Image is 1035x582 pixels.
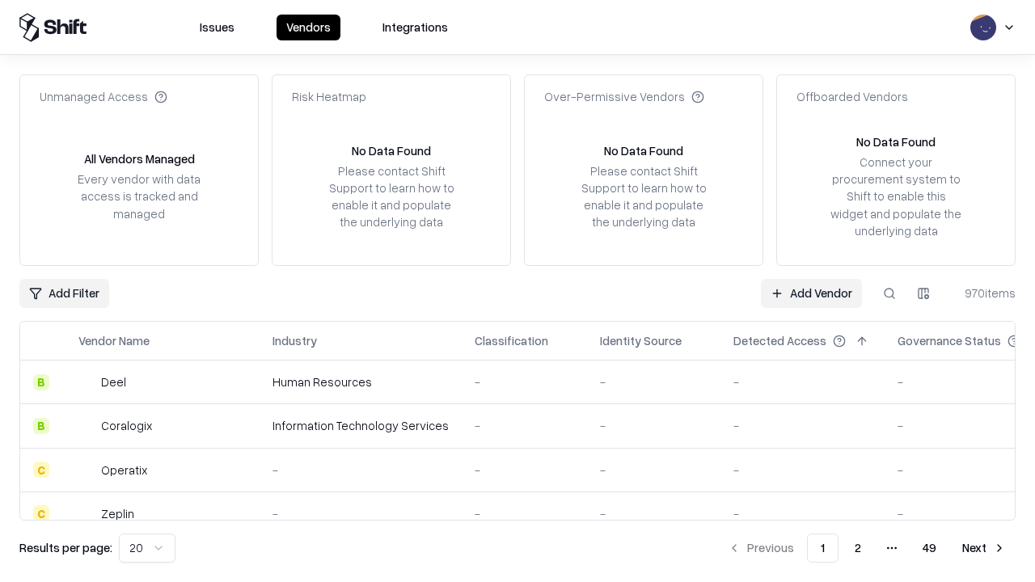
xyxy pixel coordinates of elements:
[953,533,1016,563] button: Next
[475,332,548,349] div: Classification
[733,332,826,349] div: Detected Access
[475,373,574,390] div: -
[373,15,458,40] button: Integrations
[761,279,862,308] a: Add Vendor
[544,88,704,105] div: Over-Permissive Vendors
[272,505,449,522] div: -
[19,539,112,556] p: Results per page:
[577,162,711,231] div: Please contact Shift Support to learn how to enable it and populate the underlying data
[604,142,683,159] div: No Data Found
[190,15,244,40] button: Issues
[733,373,872,390] div: -
[84,150,195,167] div: All Vendors Managed
[78,505,95,521] img: Zeplin
[277,15,340,40] button: Vendors
[19,279,109,308] button: Add Filter
[324,162,458,231] div: Please contact Shift Support to learn how to enable it and populate the underlying data
[475,505,574,522] div: -
[78,332,150,349] div: Vendor Name
[733,417,872,434] div: -
[33,462,49,478] div: C
[101,417,152,434] div: Coralogix
[33,505,49,521] div: C
[40,88,167,105] div: Unmanaged Access
[33,374,49,390] div: B
[101,462,147,479] div: Operatix
[475,417,574,434] div: -
[898,332,1001,349] div: Governance Status
[78,418,95,434] img: Coralogix
[72,171,206,221] div: Every vendor with data access is tracked and managed
[272,332,317,349] div: Industry
[272,462,449,479] div: -
[292,88,366,105] div: Risk Heatmap
[856,133,936,150] div: No Data Found
[733,462,872,479] div: -
[78,374,95,390] img: Deel
[733,505,872,522] div: -
[475,462,574,479] div: -
[807,533,839,563] button: 1
[951,285,1016,302] div: 970 items
[78,462,95,478] img: Operatix
[829,154,963,239] div: Connect your procurement system to Shift to enable this widget and populate the underlying data
[600,332,682,349] div: Identity Source
[101,505,134,522] div: Zeplin
[842,533,874,563] button: 2
[33,418,49,434] div: B
[796,88,908,105] div: Offboarded Vendors
[910,533,949,563] button: 49
[600,462,708,479] div: -
[272,373,449,390] div: Human Resources
[272,417,449,434] div: Information Technology Services
[718,533,1016,563] nav: pagination
[101,373,126,390] div: Deel
[600,505,708,522] div: -
[600,373,708,390] div: -
[600,417,708,434] div: -
[352,142,431,159] div: No Data Found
